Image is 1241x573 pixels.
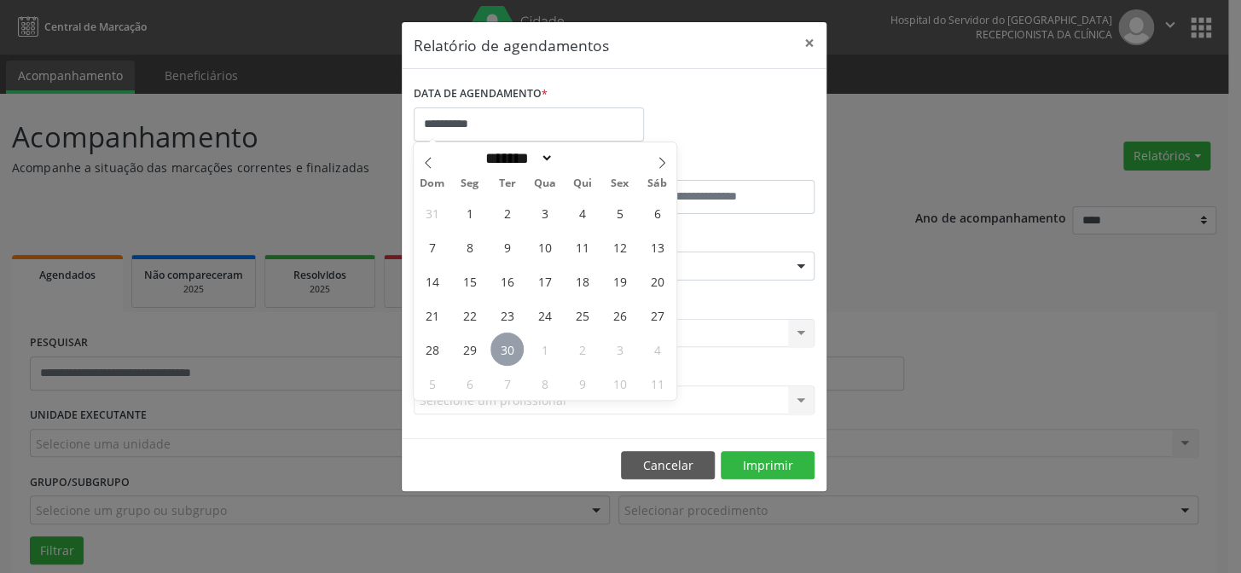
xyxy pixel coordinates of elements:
[564,178,601,189] span: Qui
[414,34,609,56] h5: Relatório de agendamentos
[479,149,554,167] select: Month
[639,178,676,189] span: Sáb
[565,298,599,332] span: Setembro 25, 2025
[603,230,636,263] span: Setembro 12, 2025
[453,264,486,298] span: Setembro 15, 2025
[641,298,674,332] span: Setembro 27, 2025
[565,264,599,298] span: Setembro 18, 2025
[528,230,561,263] span: Setembro 10, 2025
[453,333,486,366] span: Setembro 29, 2025
[603,367,636,400] span: Outubro 10, 2025
[528,298,561,332] span: Setembro 24, 2025
[453,230,486,263] span: Setembro 8, 2025
[453,367,486,400] span: Outubro 6, 2025
[603,196,636,229] span: Setembro 5, 2025
[453,196,486,229] span: Setembro 1, 2025
[565,196,599,229] span: Setembro 4, 2025
[490,196,524,229] span: Setembro 2, 2025
[490,264,524,298] span: Setembro 16, 2025
[565,230,599,263] span: Setembro 11, 2025
[565,333,599,366] span: Outubro 2, 2025
[451,178,489,189] span: Seg
[489,178,526,189] span: Ter
[554,149,610,167] input: Year
[603,264,636,298] span: Setembro 19, 2025
[453,298,486,332] span: Setembro 22, 2025
[618,153,815,180] label: ATÉ
[490,367,524,400] span: Outubro 7, 2025
[621,451,715,480] button: Cancelar
[641,196,674,229] span: Setembro 6, 2025
[490,230,524,263] span: Setembro 9, 2025
[415,230,449,263] span: Setembro 7, 2025
[415,264,449,298] span: Setembro 14, 2025
[528,264,561,298] span: Setembro 17, 2025
[414,178,451,189] span: Dom
[641,264,674,298] span: Setembro 20, 2025
[641,367,674,400] span: Outubro 11, 2025
[603,298,636,332] span: Setembro 26, 2025
[641,333,674,366] span: Outubro 4, 2025
[641,230,674,263] span: Setembro 13, 2025
[565,367,599,400] span: Outubro 9, 2025
[490,333,524,366] span: Setembro 30, 2025
[415,298,449,332] span: Setembro 21, 2025
[414,81,548,107] label: DATA DE AGENDAMENTO
[490,298,524,332] span: Setembro 23, 2025
[415,196,449,229] span: Agosto 31, 2025
[603,333,636,366] span: Outubro 3, 2025
[721,451,815,480] button: Imprimir
[528,333,561,366] span: Outubro 1, 2025
[528,367,561,400] span: Outubro 8, 2025
[415,367,449,400] span: Outubro 5, 2025
[415,333,449,366] span: Setembro 28, 2025
[526,178,564,189] span: Qua
[792,22,826,64] button: Close
[528,196,561,229] span: Setembro 3, 2025
[601,178,639,189] span: Sex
